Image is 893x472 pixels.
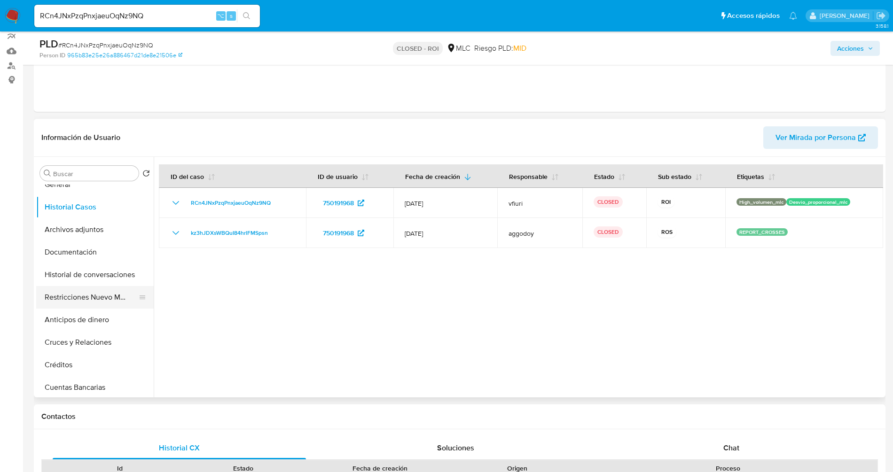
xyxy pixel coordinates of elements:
[36,218,154,241] button: Archivos adjuntos
[36,331,154,354] button: Cruces y Relaciones
[474,43,526,54] span: Riesgo PLD:
[142,170,150,180] button: Volver al orden por defecto
[36,376,154,399] button: Cuentas Bancarias
[36,241,154,263] button: Documentación
[230,11,233,20] span: s
[39,36,58,51] b: PLD
[36,309,154,331] button: Anticipos de dinero
[67,51,182,60] a: 965b83e25e26a886467d21de8e21506e
[53,170,135,178] input: Buscar
[41,412,878,421] h1: Contactos
[876,22,888,30] span: 3.158.1
[789,12,797,20] a: Notificaciones
[837,41,864,56] span: Acciones
[217,11,224,20] span: ⌥
[36,354,154,376] button: Créditos
[437,442,474,453] span: Soluciones
[36,196,154,218] button: Historial Casos
[763,126,878,149] button: Ver Mirada por Persona
[39,51,65,60] b: Person ID
[36,173,154,196] button: General
[237,9,256,23] button: search-icon
[723,442,739,453] span: Chat
[58,40,153,50] span: # RCn4JNxPzqPnxjaeuOqNz9NQ
[34,10,260,22] input: Buscar usuario o caso...
[36,263,154,286] button: Historial de conversaciones
[727,11,780,21] span: Accesos rápidos
[820,11,873,20] p: jessica.fukman@mercadolibre.com
[876,11,886,21] a: Salir
[775,126,856,149] span: Ver Mirada por Persona
[446,43,470,54] div: MLC
[513,43,526,54] span: MID
[393,42,443,55] p: CLOSED - ROI
[159,442,200,453] span: Historial CX
[36,286,146,309] button: Restricciones Nuevo Mundo
[44,170,51,177] button: Buscar
[41,133,120,142] h1: Información de Usuario
[830,41,880,56] button: Acciones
